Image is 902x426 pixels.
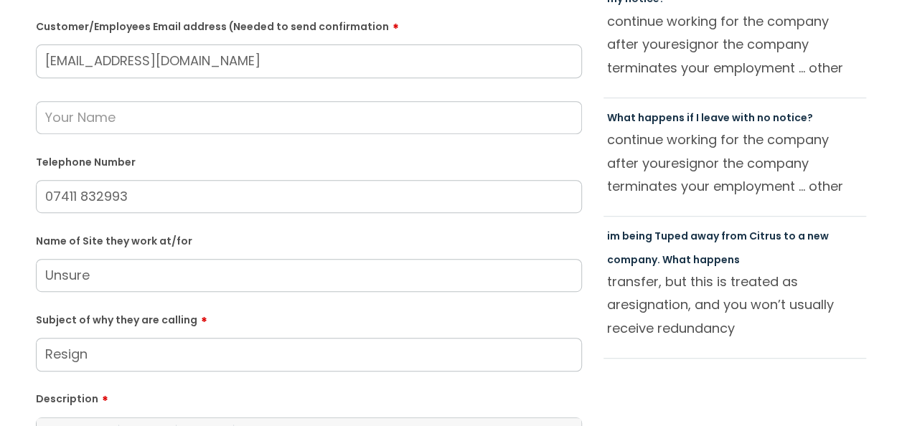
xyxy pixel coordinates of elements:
[665,154,705,172] span: resign
[615,295,687,313] span: resignation
[36,16,582,33] label: Customer/Employees Email address (Needed to send confirmation
[606,110,812,125] a: What happens if I leave with no notice?
[606,10,863,79] p: continue working for the company after you or the company terminates your employment ... other be...
[36,232,582,247] label: Name of Site they work at/for
[36,153,582,169] label: Telephone Number
[36,101,582,134] input: Your Name
[606,270,863,339] p: transfer, but this is treated as a , and you won’t usually receive redundancy
[606,229,828,266] a: im being Tuped away from Citrus to a new company. What happens
[36,309,582,326] label: Subject of why they are calling
[606,128,863,197] p: continue working for the company after you or the company terminates your employment ... other be...
[36,44,582,77] input: Email
[36,388,582,405] label: Description
[665,35,705,53] span: resign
